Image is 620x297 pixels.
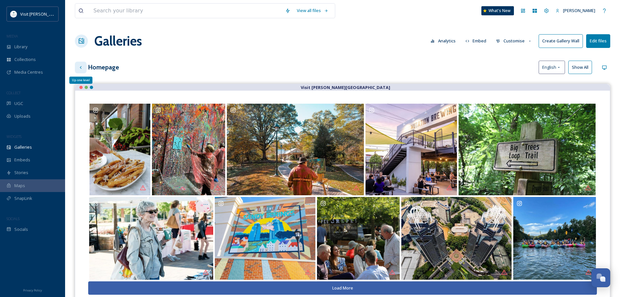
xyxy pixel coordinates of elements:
[7,90,21,95] span: COLLECT
[301,84,390,90] strong: Visit [PERSON_NAME][GEOGRAPHIC_DATA]
[14,170,28,176] span: Stories
[427,35,459,47] button: Analytics
[294,4,332,17] a: View all files
[88,197,214,280] a: How we feel knowing the @sandy.springs.farmers.market is happening every Saturday from 8:30am - 1...
[14,226,28,232] span: Socials
[7,34,18,38] span: MEDIA
[14,44,27,50] span: Library
[481,6,514,15] a: What's New
[88,63,119,72] h3: Homepage
[90,4,282,18] input: Search your library
[23,286,42,294] a: Privacy Policy
[591,268,610,287] button: Open Chat
[552,4,599,17] a: [PERSON_NAME]
[14,100,23,107] span: UGC
[568,61,592,74] button: Show All
[20,11,103,17] span: Visit [PERSON_NAME][GEOGRAPHIC_DATA]
[14,144,32,150] span: Galleries
[69,77,92,84] div: Up one level
[14,56,36,63] span: Collections
[7,216,20,221] span: SOCIALS
[365,104,458,195] a: Nothing like chillin with a nice, cold beer on a hottt summer day☀️🍺 The Topside Tap Trail Beer C...
[214,197,316,280] a: You will find this new piece at Chastain Market! Go and check it out 😊 . . . #upperwestsidemurals...
[88,281,597,295] button: Load More
[427,35,462,47] a: Analytics
[14,183,25,189] span: Maps
[89,104,151,195] a: Might we recommend fries with that? 🍟⁣ Whether you opt for our Truffle Parmesan Fries or a side o...
[14,69,43,75] span: Media Centres
[462,35,490,47] button: Embed
[586,34,610,48] button: Edit files
[493,35,535,47] button: Customise
[563,7,595,13] span: [PERSON_NAME]
[10,11,17,17] img: download%20%281%29.png
[23,288,42,292] span: Privacy Policy
[539,34,583,48] button: Create Gallery Wall
[14,195,32,201] span: SnapLink
[14,157,30,163] span: Embeds
[14,113,31,119] span: Uploads
[94,31,142,51] a: Galleries
[316,197,400,280] a: We had a perfect afternoon yesterday to celebrate Sundown Social! We had soundsbychelseashag sere...
[458,104,596,195] a: 🌳 Craving a nature escape? Step into the magical Big Trees Forest Preserve! Bring the whole crew ...
[7,134,21,139] span: WIDGETS
[151,104,226,195] a: Didn’t get the chance to join us last night at thesplatterstudio? No worries, you can check them ...
[542,64,556,70] span: English
[226,104,365,195] a: Forget the phone next time you want a picture, whip out the easel and canvas and paint yourself t...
